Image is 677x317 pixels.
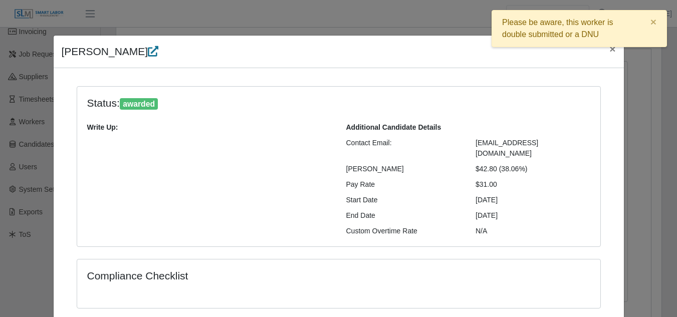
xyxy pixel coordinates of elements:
[62,44,159,60] h4: [PERSON_NAME]
[339,179,469,190] div: Pay Rate
[339,226,469,236] div: Custom Overtime Rate
[476,211,498,219] span: [DATE]
[468,195,598,205] div: [DATE]
[476,227,487,235] span: N/A
[476,139,538,157] span: [EMAIL_ADDRESS][DOMAIN_NAME]
[87,123,118,131] b: Write Up:
[650,16,656,28] span: ×
[339,195,469,205] div: Start Date
[339,164,469,174] div: [PERSON_NAME]
[468,164,598,174] div: $42.80 (38.06%)
[346,123,441,131] b: Additional Candidate Details
[492,10,667,47] div: Please be aware, this worker is double submitted or a DNU
[120,98,158,110] span: awarded
[87,97,461,110] h4: Status:
[339,138,469,159] div: Contact Email:
[339,210,469,221] div: End Date
[468,179,598,190] div: $31.00
[87,269,417,282] h4: Compliance Checklist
